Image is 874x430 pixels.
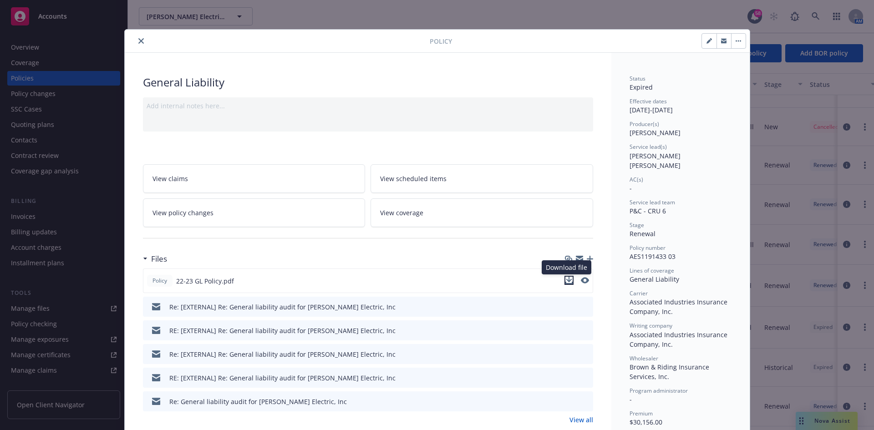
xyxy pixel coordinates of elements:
[567,326,574,335] button: download file
[567,349,574,359] button: download file
[630,289,648,297] span: Carrier
[630,244,666,252] span: Policy number
[581,302,589,312] button: preview file
[143,198,366,227] a: View policy changes
[630,274,732,284] div: General Liability
[371,164,593,193] a: View scheduled items
[380,208,423,218] span: View coverage
[581,349,589,359] button: preview file
[430,36,452,46] span: Policy
[630,252,676,261] span: AES1191433 03
[564,276,574,285] button: download file
[630,120,659,128] span: Producer(s)
[152,208,213,218] span: View policy changes
[169,397,347,406] div: Re: General liability audit for [PERSON_NAME] Electric, Inc
[630,418,662,426] span: $30,156.00
[630,267,674,274] span: Lines of coverage
[169,373,396,383] div: RE: [EXTERNAL] Re: General liability audit for [PERSON_NAME] Electric, Inc
[176,276,234,286] span: 22-23 GL Policy.pdf
[143,253,167,265] div: Files
[630,410,653,417] span: Premium
[630,128,681,137] span: [PERSON_NAME]
[151,277,169,285] span: Policy
[542,260,591,274] div: Download file
[567,373,574,383] button: download file
[630,83,653,91] span: Expired
[630,198,675,206] span: Service lead team
[169,302,396,312] div: Re: [EXTERNAL] Re: General liability audit for [PERSON_NAME] Electric, Inc
[581,397,589,406] button: preview file
[630,395,632,404] span: -
[564,276,574,286] button: download file
[630,207,666,215] span: P&C - CRU 6
[630,322,672,329] span: Writing company
[630,330,729,349] span: Associated Industries Insurance Company, Inc.
[143,75,593,90] div: General Liability
[136,35,147,46] button: close
[630,363,711,381] span: Brown & Riding Insurance Services, Inc.
[147,101,589,111] div: Add internal notes here...
[581,326,589,335] button: preview file
[630,97,732,115] div: [DATE] - [DATE]
[630,221,644,229] span: Stage
[630,387,688,395] span: Program administrator
[581,276,589,286] button: preview file
[380,174,447,183] span: View scheduled items
[143,164,366,193] a: View claims
[630,298,729,316] span: Associated Industries Insurance Company, Inc.
[169,349,396,359] div: Re: [EXTERNAL] Re: General liability audit for [PERSON_NAME] Electric, Inc
[567,302,574,312] button: download file
[630,354,658,362] span: Wholesaler
[630,75,645,82] span: Status
[630,184,632,192] span: -
[581,373,589,383] button: preview file
[169,326,396,335] div: RE: [EXTERNAL] Re: General liability audit for [PERSON_NAME] Electric, Inc
[151,253,167,265] h3: Files
[630,176,643,183] span: AC(s)
[152,174,188,183] span: View claims
[630,229,655,238] span: Renewal
[567,397,574,406] button: download file
[581,277,589,283] button: preview file
[630,143,667,151] span: Service lead(s)
[371,198,593,227] a: View coverage
[630,152,682,170] span: [PERSON_NAME] [PERSON_NAME]
[630,97,667,105] span: Effective dates
[569,415,593,425] a: View all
